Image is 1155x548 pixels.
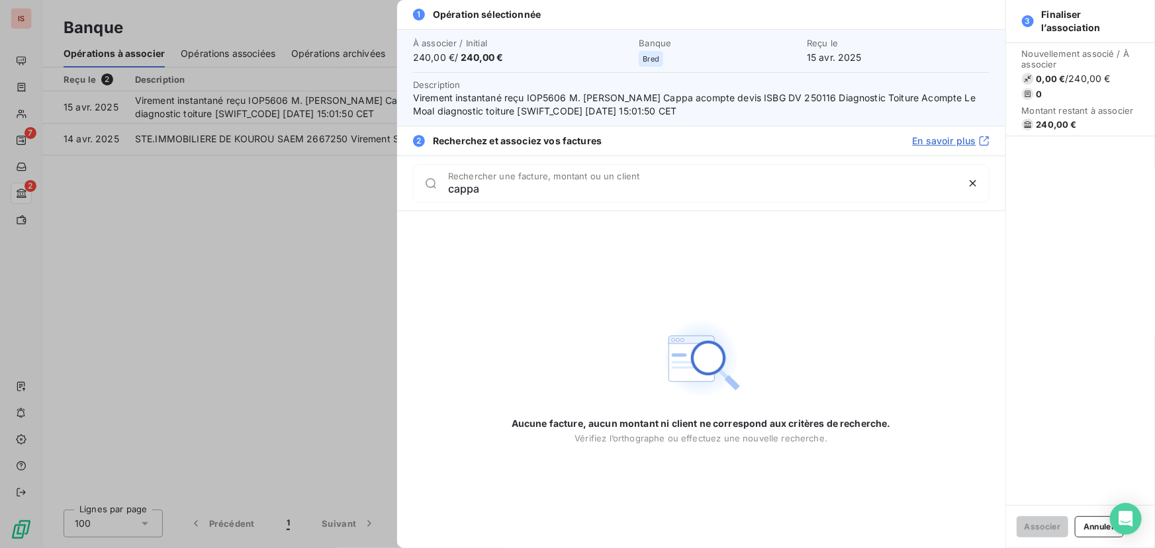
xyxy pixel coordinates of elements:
span: À associer / Initial [413,38,631,48]
a: En savoir plus [913,134,990,148]
span: 0 [1037,89,1042,99]
span: Montant restant à associer [1022,105,1139,116]
span: Bred [643,55,659,63]
span: / 240,00 € [1066,72,1111,85]
span: 2 [413,135,425,147]
span: 240,00 € [1037,119,1077,130]
span: Finaliser l’association [1042,8,1131,34]
span: Recherchez et associez vos factures [433,134,602,148]
span: Vérifiez l’orthographe ou effectuez une nouvelle recherche. [575,433,827,443]
button: Associer [1017,516,1069,537]
span: 240,00 € [461,52,504,63]
span: 1 [413,9,425,21]
span: 3 [1022,15,1034,27]
span: Virement instantané reçu IOP5606 M. [PERSON_NAME] Cappa acompte devis ISBG DV 250116 Diagnostic T... [413,91,990,118]
span: Nouvellement associé / À associer [1022,48,1139,69]
span: Reçu le [807,38,990,48]
span: Description [413,79,461,90]
span: Aucune facture, aucun montant ni client ne correspond aux critères de recherche. [512,417,891,430]
div: 15 avr. 2025 [807,38,990,64]
span: 240,00 € / [413,51,631,64]
button: Annuler [1075,516,1123,537]
img: Empty state [659,316,743,401]
div: Open Intercom Messenger [1110,503,1142,535]
span: 0,00 € [1037,73,1066,84]
span: Opération sélectionnée [433,8,541,21]
span: Banque [639,38,799,48]
input: placeholder [448,182,957,195]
